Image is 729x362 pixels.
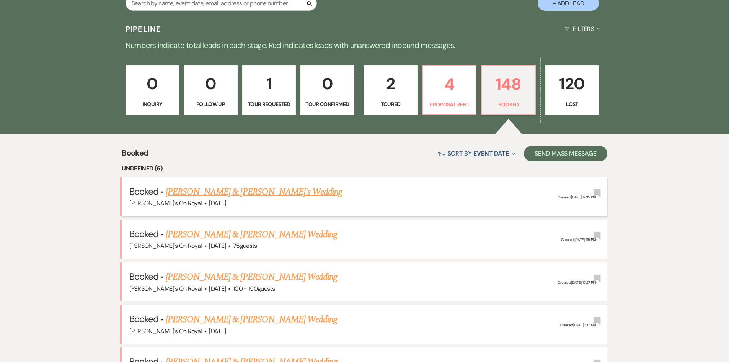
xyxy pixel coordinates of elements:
[305,71,349,97] p: 0
[364,65,418,115] a: 2Toured
[545,65,599,115] a: 120Lost
[560,323,596,328] span: Created: [DATE] 1:37 AM
[209,327,226,335] span: [DATE]
[422,65,476,115] a: 4Proposal Sent
[129,270,158,282] span: Booked
[247,71,291,97] p: 1
[434,143,518,164] button: Sort By Event Date
[427,71,471,97] p: 4
[369,71,413,97] p: 2
[166,270,337,284] a: [PERSON_NAME] & [PERSON_NAME] Wedding
[473,149,509,157] span: Event Date
[130,100,174,108] p: Inquiry
[166,313,337,326] a: [PERSON_NAME] & [PERSON_NAME] Wedding
[129,228,158,240] span: Booked
[369,100,413,108] p: Toured
[184,65,237,115] a: 0Follow Up
[166,185,342,199] a: [PERSON_NAME] & [PERSON_NAME]'s Wedding
[122,164,607,174] li: undefined (6)
[486,100,530,109] p: Booked
[209,199,226,207] span: [DATE]
[481,65,535,115] a: 148Booked
[427,100,471,109] p: Proposal Sent
[89,39,640,51] p: Numbers indicate total leads in each stage. Red indicates leads with unanswered inbound messages.
[242,65,296,115] a: 1Tour Requested
[209,285,226,293] span: [DATE]
[558,195,595,200] span: Created: [DATE] 12:35 PM
[189,100,232,108] p: Follow Up
[305,100,349,108] p: Tour Confirmed
[126,24,161,34] h3: Pipeline
[129,313,158,325] span: Booked
[486,71,530,97] p: 148
[550,100,594,108] p: Lost
[558,280,595,285] span: Created: [DATE] 10:27 PM
[129,285,202,293] span: [PERSON_NAME]'s On Royal
[189,71,232,97] p: 0
[300,65,354,115] a: 0Tour Confirmed
[129,327,202,335] span: [PERSON_NAME]'s On Royal
[247,100,291,108] p: Tour Requested
[122,147,148,164] span: Booked
[233,242,257,250] span: 75 guests
[129,199,202,207] span: [PERSON_NAME]'s On Royal
[561,238,596,242] span: Created: [DATE] 1:19 PM
[209,242,226,250] span: [DATE]
[129,185,158,197] span: Booked
[562,19,603,39] button: Filters
[524,146,607,161] button: Send Mass Message
[550,71,594,97] p: 120
[130,71,174,97] p: 0
[166,228,337,241] a: [PERSON_NAME] & [PERSON_NAME] Wedding
[129,242,202,250] span: [PERSON_NAME]'s On Royal
[233,285,275,293] span: 100 - 150 guests
[126,65,179,115] a: 0Inquiry
[437,149,446,157] span: ↑↓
